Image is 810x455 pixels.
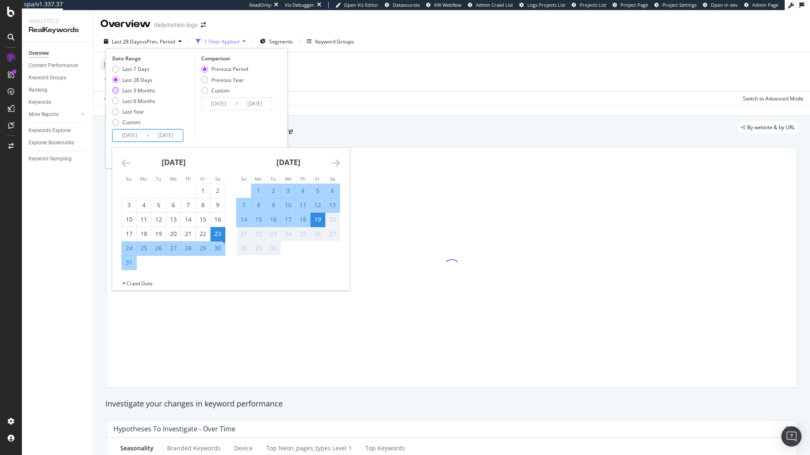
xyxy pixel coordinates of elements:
[468,2,513,8] a: Admin Crawl List
[122,119,140,126] div: Custom
[281,201,295,209] div: 10
[120,444,154,452] div: Seasonality
[296,215,310,224] div: 18
[196,230,210,238] div: 22
[166,227,181,241] td: Choose Wednesday, August 20, 2025 as your check-in date. It’s available.
[151,212,166,227] td: Choose Tuesday, August 12, 2025 as your check-in date. It’s available.
[151,230,166,238] div: 19
[781,426,802,447] div: Open Intercom Messenger
[181,241,196,255] td: Selected. Thursday, August 28, 2025
[196,184,211,198] td: Choose Friday, August 1, 2025 as your check-in date. It’s available.
[426,2,462,8] a: KW Webflow
[266,184,281,198] td: Selected. Tuesday, September 2, 2025
[211,198,225,212] td: Choose Saturday, August 9, 2025 as your check-in date. It’s available.
[29,98,51,107] div: Keywords
[621,2,648,8] span: Project Page
[215,176,220,182] small: Sa
[29,86,87,95] a: Ranking
[315,38,354,45] div: Keyword Groups
[196,212,211,227] td: Choose Friday, August 15, 2025 as your check-in date. It’s available.
[166,244,181,252] div: 27
[296,201,310,209] div: 11
[296,198,310,212] td: Selected. Thursday, September 11, 2025
[266,227,281,241] td: Not available. Tuesday, September 23, 2025
[747,125,795,130] span: By website & by URL
[196,215,210,224] div: 15
[204,38,239,45] div: 1 Filter Applied
[137,241,151,255] td: Selected. Monday, August 25, 2025
[266,444,352,452] div: Top neon_pages_types Level 1
[325,227,340,241] td: Not available. Saturday, September 27, 2025
[281,212,296,227] td: Selected. Wednesday, September 17, 2025
[140,176,147,182] small: Mo
[519,2,565,8] a: Logs Projects List
[113,425,235,433] div: Hypotheses to Investigate - Over Time
[151,241,166,255] td: Selected. Tuesday, August 26, 2025
[393,2,420,8] span: Datasources
[126,176,132,182] small: Su
[192,35,249,48] button: 1 Filter Applied
[330,176,335,182] small: Sa
[365,444,405,452] div: Top Keywords
[325,230,340,238] div: 27
[315,176,320,182] small: Fr
[310,215,325,224] div: 19
[211,187,225,195] div: 2
[196,244,210,252] div: 29
[276,157,300,167] strong: [DATE]
[237,215,251,224] div: 14
[29,61,78,70] div: Content Performance
[251,187,266,195] div: 1
[29,138,87,147] a: Explorer Bookmarks
[300,176,305,182] small: Th
[104,61,120,68] span: Device
[181,215,195,224] div: 14
[162,157,186,167] strong: [DATE]
[344,2,378,8] span: Open Viz Editor
[29,61,87,70] a: Content Performance
[29,17,86,25] div: Analytics
[251,215,266,224] div: 15
[122,215,136,224] div: 10
[112,55,192,62] div: Date Range
[434,2,462,8] span: KW Webflow
[166,215,181,224] div: 13
[296,230,310,238] div: 25
[285,176,292,182] small: We
[122,65,149,73] div: Last 7 Days
[201,87,248,94] div: Custom
[211,227,225,241] td: Selected as start date. Saturday, August 23, 2025
[151,215,166,224] div: 12
[167,444,221,452] div: Branded Keywords
[122,198,137,212] td: Choose Sunday, August 3, 2025 as your check-in date. It’s available.
[269,38,293,45] span: Segments
[151,201,166,209] div: 5
[196,227,211,241] td: Choose Friday, August 22, 2025 as your check-in date. It’s available.
[185,176,191,182] small: Th
[201,22,206,28] div: arrow-right-arrow-left
[211,212,225,227] td: Choose Saturday, August 16, 2025 as your check-in date. It’s available.
[29,25,86,35] div: RealKeywords
[122,244,136,252] div: 24
[325,187,340,195] div: 6
[281,198,296,212] td: Selected. Wednesday, September 10, 2025
[613,2,648,8] a: Project Page
[385,2,420,8] a: Datasources
[112,97,155,105] div: Last 6 Months
[100,35,185,48] button: Last 28 DaysvsPrev. Period
[237,230,251,238] div: 21
[256,35,296,48] button: Segments
[255,176,262,182] small: Mo
[743,95,803,102] div: Switch to Advanced Mode
[296,184,310,198] td: Selected. Thursday, September 4, 2025
[121,158,130,168] div: Move backward to switch to the previous month.
[737,122,798,133] div: legacy label
[211,201,225,209] div: 9
[201,55,275,62] div: Comparison
[310,212,325,227] td: Selected as end date. Friday, September 19, 2025
[29,73,87,82] a: Keyword Groups
[181,201,195,209] div: 7
[211,65,248,73] div: Previous Period
[572,2,606,8] a: Projects List
[266,241,281,255] td: Not available. Tuesday, September 30, 2025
